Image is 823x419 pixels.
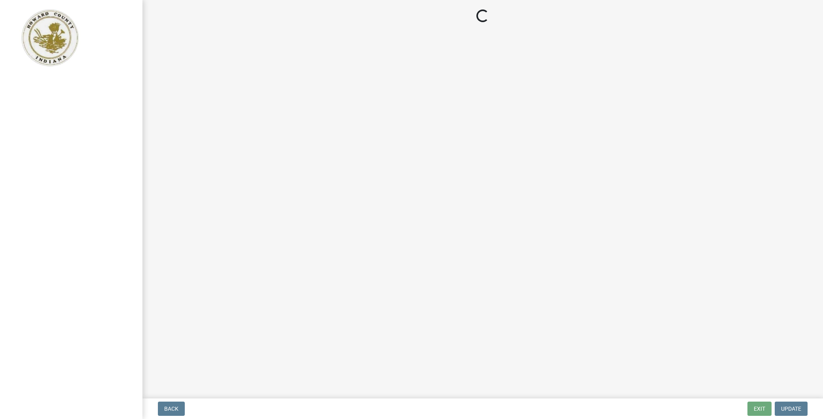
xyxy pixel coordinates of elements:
button: Back [158,402,185,416]
button: Exit [747,402,772,416]
span: Update [781,406,801,412]
img: Howard County, Indiana [16,8,83,68]
button: Update [775,402,808,416]
span: Back [164,406,178,412]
